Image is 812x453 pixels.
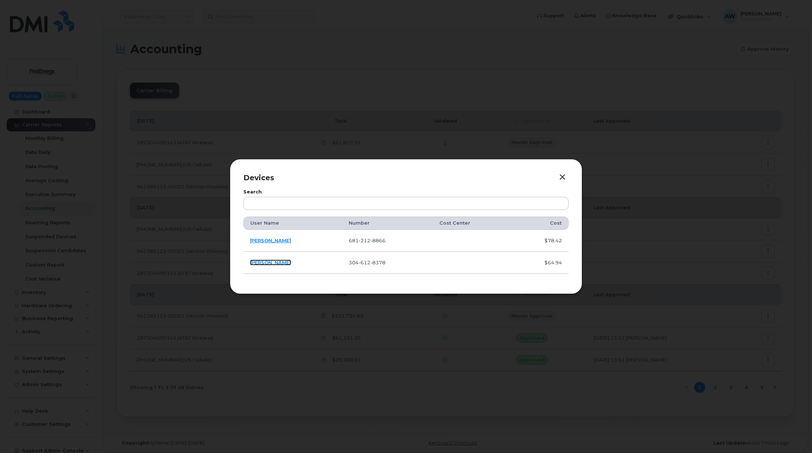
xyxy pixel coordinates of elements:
[512,217,569,230] th: Cost
[243,217,342,230] th: User Name
[250,260,291,265] a: [PERSON_NAME]
[349,238,385,243] span: 681
[433,217,513,230] th: Cost Center
[512,252,569,274] td: $64.94
[342,217,433,230] th: Number
[370,260,385,265] span: 8378
[359,260,370,265] span: 612
[243,190,569,195] label: Search
[359,238,370,243] span: 212
[512,230,569,252] td: $78.42
[349,260,385,265] span: 304
[780,421,806,447] iframe: Messenger Launcher
[250,238,291,243] a: [PERSON_NAME]
[370,238,385,243] span: 8866
[243,173,569,183] p: Devices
